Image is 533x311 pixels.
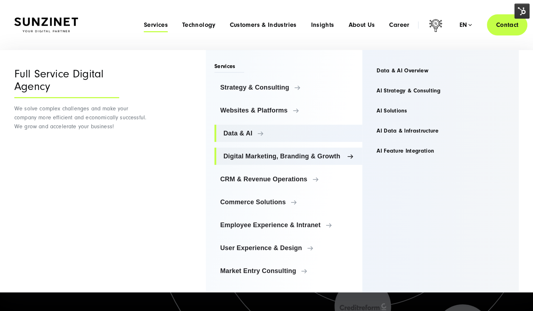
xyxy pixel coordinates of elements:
[214,125,362,142] a: Data & AI
[229,21,296,29] a: Customers & Industries
[371,82,510,99] a: AI Strategy & Consulting
[220,84,357,91] span: Strategy & Consulting
[220,244,357,252] span: User Experience & Design
[220,176,357,183] span: CRM & Revenue Operations
[487,14,527,35] a: Contact
[214,193,362,211] a: Commerce Solutions
[214,102,362,119] a: Websites & Platforms
[371,122,510,139] a: AI Data & Infrastructure
[214,239,362,257] a: User Experience & Design
[14,68,119,98] div: Full Service Digital Agency
[214,148,362,165] a: Digital Marketing, Branding & Growth
[223,153,357,160] span: Digital Marketing, Branding & Growth
[311,21,334,29] a: Insights
[182,21,215,29] a: Technology
[371,62,510,79] a: Data & AI Overview
[223,130,357,137] span: Data & AI
[371,142,510,159] a: AI Feature Integration
[220,267,357,274] span: Market Entry Consulting
[371,102,510,119] a: AI Solutions
[14,104,149,131] p: We solve complex challenges and make your company more efficient and economically successful. We ...
[214,216,362,234] a: Employee Experience & Intranet
[389,21,409,29] a: Career
[220,198,357,206] span: Commerce Solutions
[220,107,357,114] span: Websites & Platforms
[514,4,529,19] img: HubSpot Tools Menu Toggle
[214,262,362,279] a: Market Entry Consulting
[214,171,362,188] a: CRM & Revenue Operations
[144,21,168,29] a: Services
[220,221,357,229] span: Employee Experience & Intranet
[348,21,375,29] a: About Us
[214,62,244,73] span: Services
[14,18,78,33] img: SUNZINET Full Service Digital Agentur
[459,21,472,29] div: en
[214,79,362,96] a: Strategy & Consulting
